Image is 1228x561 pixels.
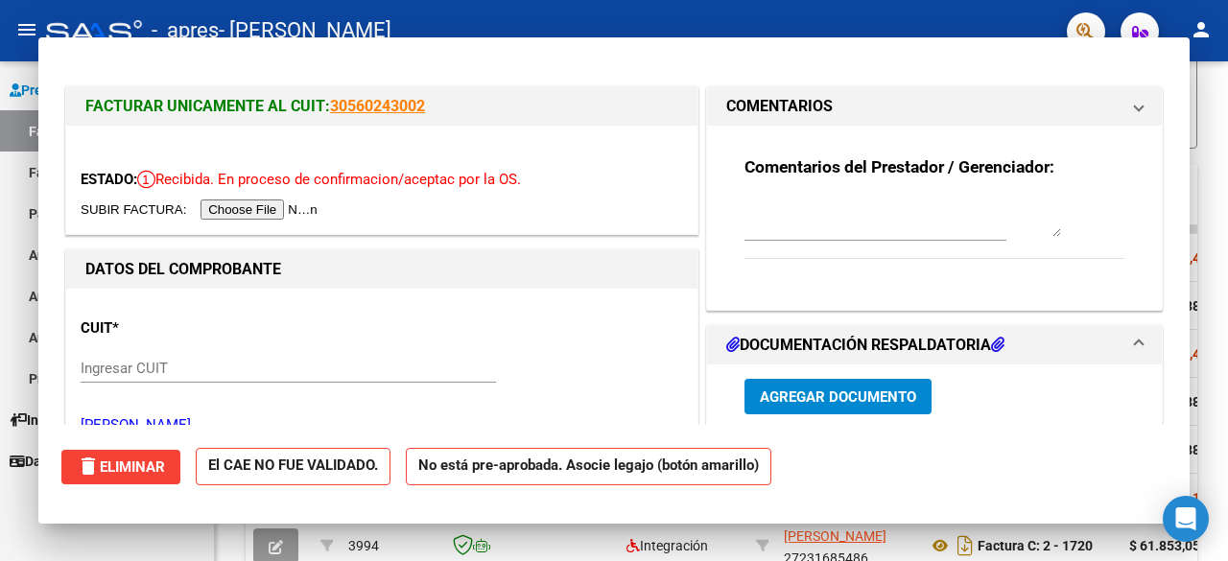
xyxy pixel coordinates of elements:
[196,448,390,485] strong: El CAE NO FUE VALIDADO.
[707,126,1162,311] div: COMENTARIOS
[81,414,683,436] p: [PERSON_NAME]
[1163,496,1209,542] div: Open Intercom Messenger
[10,409,99,431] span: Instructivos
[10,451,135,472] span: Datos de contacto
[81,317,261,339] p: CUIT
[744,379,932,414] button: Agregar Documento
[10,80,184,101] span: Prestadores / Proveedores
[348,538,379,553] span: 3994
[152,10,219,52] span: - apres
[1129,538,1200,553] strong: $ 61.853,05
[15,18,38,41] mat-icon: menu
[81,171,137,188] span: ESTADO:
[61,450,180,484] button: Eliminar
[784,528,886,544] span: [PERSON_NAME]
[137,171,521,188] span: Recibida. En proceso de confirmacion/aceptac por la OS.
[978,538,1093,553] strong: Factura C: 2 - 1720
[707,326,1162,364] mat-expansion-panel-header: DOCUMENTACIÓN RESPALDATORIA
[77,458,165,476] span: Eliminar
[760,389,916,407] span: Agregar Documento
[726,95,833,118] h1: COMENTARIOS
[707,87,1162,126] mat-expansion-panel-header: COMENTARIOS
[330,97,425,115] a: 30560243002
[85,97,330,115] span: FACTURAR UNICAMENTE AL CUIT:
[953,530,978,561] i: Descargar documento
[77,455,100,478] mat-icon: delete
[85,260,281,278] strong: DATOS DEL COMPROBANTE
[219,10,391,52] span: - [PERSON_NAME]
[726,334,1004,357] h1: DOCUMENTACIÓN RESPALDATORIA
[626,538,708,553] span: Integración
[406,448,771,485] strong: No está pre-aprobada. Asocie legajo (botón amarillo)
[1190,18,1213,41] mat-icon: person
[744,157,1054,176] strong: Comentarios del Prestador / Gerenciador:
